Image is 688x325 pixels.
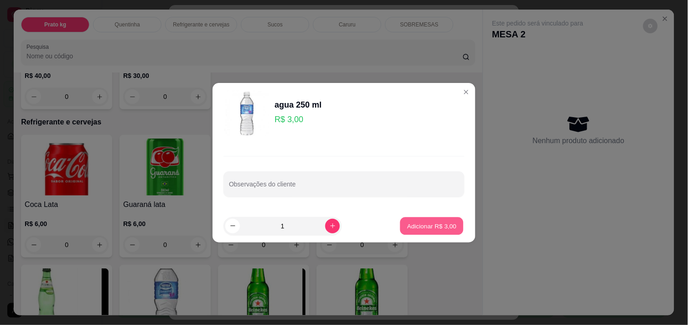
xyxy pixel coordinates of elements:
[459,85,474,99] button: Close
[229,183,459,192] input: Observações do cliente
[407,222,456,230] p: Adicionar R$ 3,00
[224,90,269,136] img: product-image
[325,219,340,233] button: increase-product-quantity
[275,98,322,111] div: agua 250 ml
[225,219,240,233] button: decrease-product-quantity
[400,217,464,235] button: Adicionar R$ 3,00
[275,113,322,126] p: R$ 3,00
